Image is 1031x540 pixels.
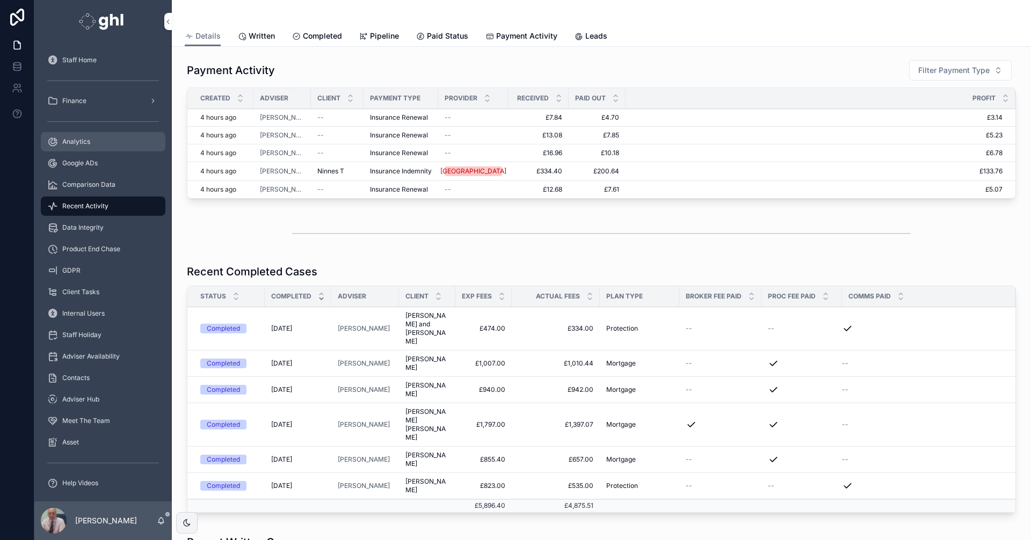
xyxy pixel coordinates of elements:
span: [DATE] [271,359,292,368]
span: Contacts [62,374,90,382]
a: [PERSON_NAME] [338,481,393,490]
a: -- [768,481,836,490]
a: -- [445,113,502,122]
a: -- [317,131,357,140]
span: -- [768,324,774,333]
span: -- [445,149,451,157]
p: 4 hours ago [200,185,236,194]
span: [DATE] [271,455,292,464]
span: -- [317,113,324,122]
a: Completed [200,420,258,429]
span: Mortgage [606,359,636,368]
div: scrollable content [34,43,172,501]
div: Completed [207,385,240,395]
a: [DATE] [271,359,325,368]
p: 4 hours ago [200,113,236,122]
a: [DATE] [271,385,325,394]
span: £855.40 [462,455,505,464]
span: £200.64 [575,167,619,176]
span: Help Videos [62,479,98,487]
a: Details [185,26,221,47]
span: [DATE] [271,420,292,429]
span: Created [200,94,230,103]
a: Pipeline [359,26,399,48]
span: £823.00 [462,481,505,490]
a: -- [842,420,1003,429]
a: Completed [200,359,258,368]
a: £1,797.00 [462,420,505,429]
a: Insurance Indemnity [370,167,432,176]
span: -- [842,455,848,464]
p: 4 hours ago [200,167,236,176]
span: Details [195,31,221,41]
a: £6.78 [626,149,1003,157]
span: [PERSON_NAME] [405,355,449,372]
a: £5.23 [626,131,1003,140]
a: [PERSON_NAME] [405,451,449,468]
a: Comparison Data [41,175,165,194]
span: Mortgage [606,385,636,394]
a: £334.00 [518,324,593,333]
span: Ninnes T [317,167,344,176]
span: £1,010.44 [518,359,593,368]
a: [DATE] [271,481,325,490]
a: [PERSON_NAME] [338,359,393,368]
a: [PERSON_NAME] [405,381,449,398]
a: -- [317,185,357,194]
span: Paid Status [427,31,468,41]
span: [PERSON_NAME] [405,477,449,494]
a: £133.76 [626,167,1003,176]
a: Protection [606,324,673,333]
a: £3.14 [626,113,1003,122]
a: -- [445,131,502,140]
h1: Payment Activity [187,63,275,78]
a: £1,007.00 [462,359,505,368]
a: Completed [200,324,258,333]
a: Paid Status [416,26,468,48]
span: -- [686,359,692,368]
div: Completed [207,481,240,491]
span: Insurance Renewal [370,185,428,194]
a: [PERSON_NAME] [338,420,390,429]
a: -- [686,385,755,394]
span: Insurance Renewal [370,149,428,157]
a: [PERSON_NAME] [338,455,393,464]
a: [PERSON_NAME] [PERSON_NAME] [405,407,449,442]
span: £1,397.07 [518,420,593,429]
a: [DATE] [271,455,325,464]
div: Completed [207,420,240,429]
a: £942.00 [518,385,593,394]
span: Profit [972,94,996,103]
a: [PERSON_NAME] [260,185,304,194]
span: Client [405,292,429,301]
a: £334.40 [515,167,562,176]
a: £16.96 [515,149,562,157]
a: [PERSON_NAME] [260,113,304,122]
span: Payment Type [370,94,420,103]
a: [GEOGRAPHIC_DATA] [445,166,502,176]
span: Written [249,31,275,41]
a: £7.85 [575,131,619,140]
a: Protection [606,481,673,490]
a: [PERSON_NAME] [338,455,390,464]
span: £7.61 [575,185,619,194]
a: Finance [41,91,165,111]
span: Internal Users [62,309,105,318]
span: Actual Fees [536,292,580,301]
span: Payment Activity [496,31,557,41]
span: [PERSON_NAME] [338,481,390,490]
a: [PERSON_NAME] [260,149,304,157]
span: Adviser Hub [62,395,99,404]
span: -- [842,420,848,429]
span: Broker Fee Paid [686,292,742,301]
span: Adviser Availability [62,352,120,361]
